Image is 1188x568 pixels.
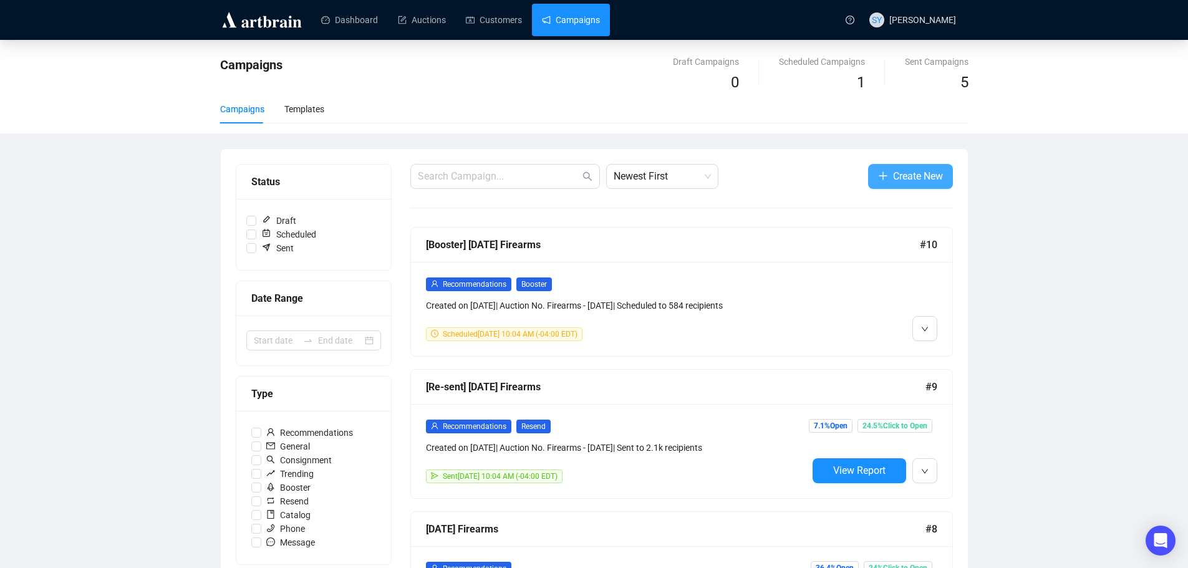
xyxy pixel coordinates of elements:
span: 7.1% Open [809,419,852,433]
span: swap-right [303,335,313,345]
span: down [921,325,929,333]
span: Phone [261,522,310,536]
span: [PERSON_NAME] [889,15,956,25]
span: search [582,171,592,181]
span: Recommendations [443,422,506,431]
span: Draft [256,214,301,228]
div: [DATE] Firearms [426,521,925,537]
span: Consignment [261,453,337,467]
span: Booster [516,277,552,291]
span: book [266,510,275,519]
img: logo [220,10,304,30]
span: Recommendations [443,280,506,289]
span: #10 [920,237,937,253]
div: Status [251,174,376,190]
span: user [431,280,438,287]
div: Draft Campaigns [673,55,739,69]
div: Type [251,386,376,402]
span: 1 [857,74,865,91]
span: question-circle [846,16,854,24]
a: Auctions [398,4,446,36]
span: Sent [256,241,299,255]
span: 24.5% Click to Open [857,419,932,433]
a: [Booster] [DATE] Firearms#10userRecommendationsBoosterCreated on [DATE]| Auction No. Firearms - [... [410,227,953,357]
span: 5 [960,74,968,91]
input: End date [318,334,362,347]
span: phone [266,524,275,532]
span: #8 [925,521,937,537]
button: View Report [813,458,906,483]
a: Customers [466,4,522,36]
span: retweet [266,496,275,505]
span: #9 [925,379,937,395]
span: Recommendations [261,426,358,440]
span: to [303,335,313,345]
div: Date Range [251,291,376,306]
span: Message [261,536,320,549]
div: [Re-sent] [DATE] Firearms [426,379,925,395]
span: Scheduled [DATE] 10:04 AM (-04:00 EDT) [443,330,577,339]
span: search [266,455,275,464]
div: Created on [DATE] | Auction No. Firearms - [DATE] | Scheduled to 584 recipients [426,299,808,312]
span: mail [266,441,275,450]
span: rocket [266,483,275,491]
div: Open Intercom Messenger [1146,526,1176,556]
div: Created on [DATE] | Auction No. Firearms - [DATE] | Sent to 2.1k recipients [426,441,808,455]
span: message [266,537,275,546]
div: [Booster] [DATE] Firearms [426,237,920,253]
span: Catalog [261,508,316,522]
button: Create New [868,164,953,189]
input: Start date [254,334,298,347]
span: plus [878,171,888,181]
a: Dashboard [321,4,378,36]
span: down [921,468,929,475]
span: send [431,472,438,479]
span: SY [872,13,882,27]
span: rise [266,469,275,478]
span: Newest First [614,165,711,188]
div: Sent Campaigns [905,55,968,69]
input: Search Campaign... [418,169,580,184]
span: clock-circle [431,330,438,337]
span: Booster [261,481,316,494]
div: Scheduled Campaigns [779,55,865,69]
span: user [266,428,275,436]
span: Sent [DATE] 10:04 AM (-04:00 EDT) [443,472,558,481]
span: View Report [833,465,886,476]
span: Trending [261,467,319,481]
span: Resend [261,494,314,508]
span: user [431,422,438,430]
div: Campaigns [220,102,264,116]
span: Resend [516,420,551,433]
a: Campaigns [542,4,600,36]
span: Create New [893,168,943,184]
span: General [261,440,315,453]
span: 0 [731,74,739,91]
span: Scheduled [256,228,321,241]
span: Campaigns [220,57,283,72]
div: Templates [284,102,324,116]
a: [Re-sent] [DATE] Firearms#9userRecommendationsResendCreated on [DATE]| Auction No. Firearms - [DA... [410,369,953,499]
